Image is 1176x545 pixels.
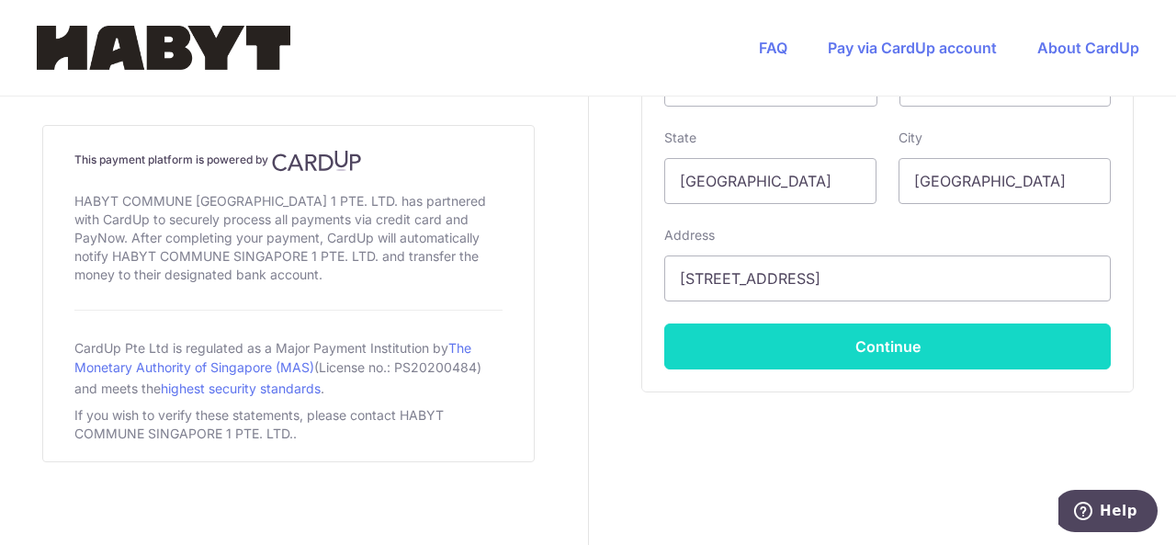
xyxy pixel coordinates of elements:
[1037,39,1139,57] a: About CardUp
[664,324,1111,369] button: Continue
[272,150,362,172] img: CardUp
[74,333,503,403] div: CardUp Pte Ltd is regulated as a Major Payment Institution by (License no.: PS20200484) and meets...
[828,39,997,57] a: Pay via CardUp account
[664,226,715,244] label: Address
[899,129,922,147] label: City
[74,403,503,447] div: If you wish to verify these statements, please contact HABYT COMMUNE SINGAPORE 1 PTE. LTD..
[1058,490,1158,536] iframe: Opens a widget where you can find more information
[161,380,321,396] a: highest security standards
[759,39,787,57] a: FAQ
[664,129,696,147] label: State
[74,150,503,172] h4: This payment platform is powered by
[74,188,503,288] div: HABYT COMMUNE [GEOGRAPHIC_DATA] 1 PTE. LTD. has partnered with CardUp to securely process all pay...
